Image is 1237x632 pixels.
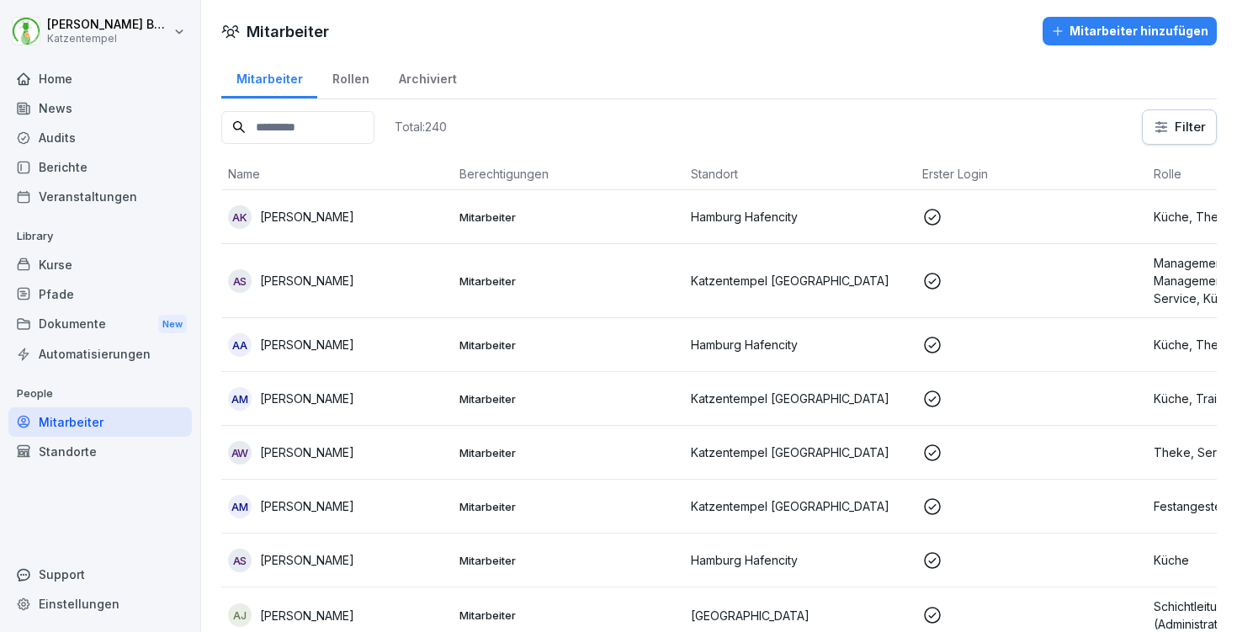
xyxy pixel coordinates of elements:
div: AM [228,495,252,518]
p: Mitarbeiter [459,274,677,289]
div: AA [228,333,252,357]
a: DokumenteNew [8,309,192,340]
a: Pfade [8,279,192,309]
th: Erster Login [916,158,1147,190]
p: [PERSON_NAME] [260,336,354,353]
p: Katzentempel [GEOGRAPHIC_DATA] [691,443,909,461]
div: New [158,315,187,334]
div: AS [228,269,252,293]
p: Mitarbeiter [459,608,677,623]
p: Katzentempel [47,33,170,45]
p: [PERSON_NAME] [260,390,354,407]
a: Standorte [8,437,192,466]
a: Archiviert [384,56,471,98]
p: Mitarbeiter [459,210,677,225]
p: [PERSON_NAME] [260,551,354,569]
div: AK [228,205,252,229]
th: Standort [684,158,916,190]
p: Mitarbeiter [459,499,677,514]
p: Hamburg Hafencity [691,551,909,569]
a: Home [8,64,192,93]
button: Filter [1143,110,1216,144]
a: Mitarbeiter [221,56,317,98]
div: Mitarbeiter hinzufügen [1051,22,1208,40]
a: Automatisierungen [8,339,192,369]
button: Mitarbeiter hinzufügen [1043,17,1217,45]
th: Name [221,158,453,190]
p: Katzentempel [GEOGRAPHIC_DATA] [691,272,909,289]
p: Mitarbeiter [459,391,677,406]
a: News [8,93,192,123]
p: [PERSON_NAME] [260,272,354,289]
p: [PERSON_NAME] Benedix [47,18,170,32]
div: AM [228,387,252,411]
p: People [8,380,192,407]
p: Katzentempel [GEOGRAPHIC_DATA] [691,390,909,407]
p: Library [8,223,192,250]
p: [PERSON_NAME] [260,208,354,226]
p: Katzentempel [GEOGRAPHIC_DATA] [691,497,909,515]
h1: Mitarbeiter [247,20,329,43]
p: [PERSON_NAME] [260,497,354,515]
p: Total: 240 [395,119,447,135]
p: Mitarbeiter [459,553,677,568]
p: Hamburg Hafencity [691,336,909,353]
p: Mitarbeiter [459,337,677,353]
div: AJ [228,603,252,627]
a: Berichte [8,152,192,182]
a: Einstellungen [8,589,192,619]
p: Hamburg Hafencity [691,208,909,226]
th: Berechtigungen [453,158,684,190]
div: Support [8,560,192,589]
p: [GEOGRAPHIC_DATA] [691,607,909,624]
a: Rollen [317,56,384,98]
p: Mitarbeiter [459,445,677,460]
a: Kurse [8,250,192,279]
a: Audits [8,123,192,152]
div: AW [228,441,252,465]
a: Mitarbeiter [8,407,192,437]
div: Dokumente [8,309,192,340]
p: [PERSON_NAME] [260,607,354,624]
a: Veranstaltungen [8,182,192,211]
p: [PERSON_NAME] [260,443,354,461]
div: AS [228,549,252,572]
div: Filter [1153,119,1206,135]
